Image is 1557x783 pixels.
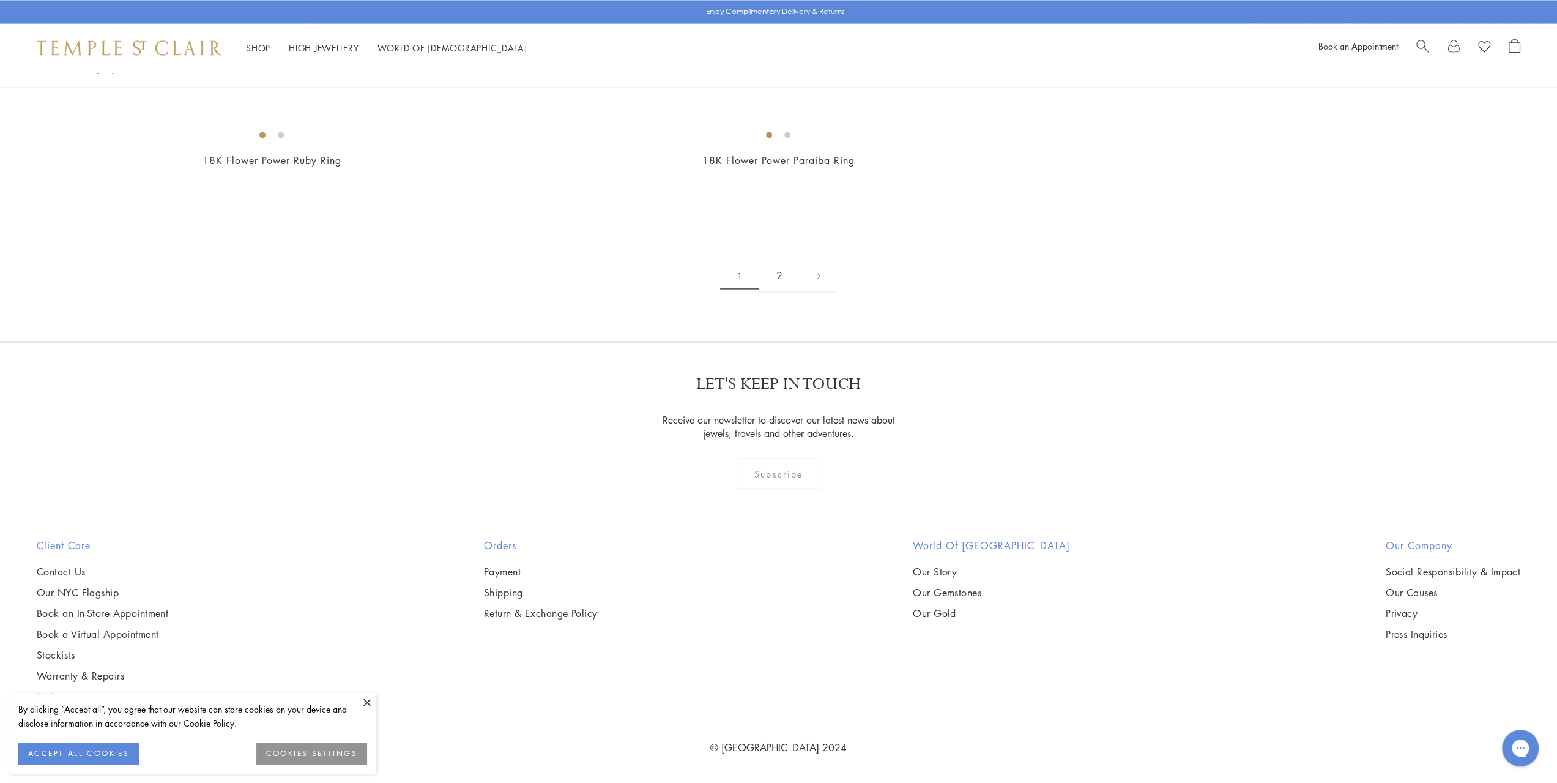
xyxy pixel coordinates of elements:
a: Press Inquiries [1386,627,1520,640]
a: Our NYC Flagship [37,585,168,599]
a: Shipping [484,585,598,599]
p: Enjoy Complimentary Delivery & Returns [706,6,845,18]
div: Subscribe [737,458,820,489]
img: Temple St. Clair [37,40,221,55]
a: Warranty & Repairs [37,669,168,682]
h2: World of [GEOGRAPHIC_DATA] [913,538,1070,552]
p: LET'S KEEP IN TOUCH [696,373,861,394]
iframe: Gorgias live chat messenger [1496,725,1545,771]
a: Contact Us [37,564,168,578]
a: Our Causes [1386,585,1520,599]
nav: Main navigation [246,40,527,56]
a: Open Shopping Bag [1509,39,1520,57]
a: Payment [484,564,598,578]
h2: Client Care [37,538,168,552]
h2: Orders [484,538,598,552]
a: Book an Appointment [1318,40,1398,52]
a: World of [DEMOGRAPHIC_DATA]World of [DEMOGRAPHIC_DATA] [377,42,527,54]
span: 1 [720,261,759,290]
a: FAQs [37,689,168,703]
a: 18K Flower Power Paraiba Ring [702,154,855,167]
a: 2 [759,258,800,292]
a: Return & Exchange Policy [484,606,598,620]
a: High JewelleryHigh Jewellery [289,42,359,54]
a: Social Responsibility & Impact [1386,564,1520,578]
a: Search [1416,39,1429,57]
div: By clicking “Accept all”, you agree that our website can store cookies on your device and disclos... [18,702,367,730]
a: Our Story [913,564,1070,578]
h2: Our Company [1386,538,1520,552]
a: Our Gold [913,606,1070,620]
a: Our Gemstones [913,585,1070,599]
a: ShopShop [246,42,270,54]
button: COOKIES SETTINGS [256,743,367,765]
a: Privacy [1386,606,1520,620]
a: 18K Flower Power Ruby Ring [203,154,341,167]
a: View Wishlist [1478,39,1490,57]
a: Stockists [37,648,168,661]
a: © [GEOGRAPHIC_DATA] 2024 [710,740,847,754]
button: ACCEPT ALL COOKIES [18,743,139,765]
p: Receive our newsletter to discover our latest news about jewels, travels and other adventures. [655,413,902,440]
a: Book an In-Store Appointment [37,606,168,620]
a: Book a Virtual Appointment [37,627,168,640]
a: Next page [800,258,838,292]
